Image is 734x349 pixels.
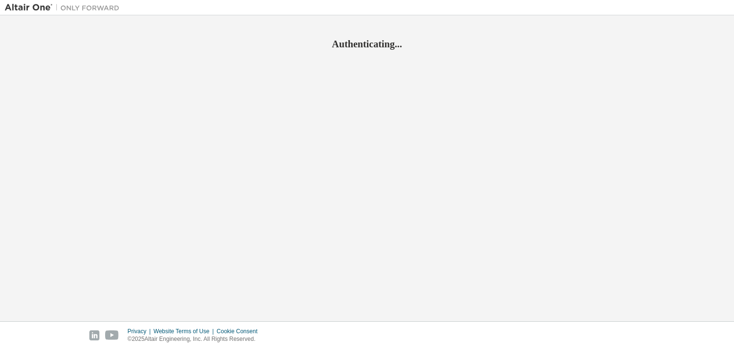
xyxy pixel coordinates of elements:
[216,327,263,335] div: Cookie Consent
[153,327,216,335] div: Website Terms of Use
[5,38,729,50] h2: Authenticating...
[128,335,263,343] p: © 2025 Altair Engineering, Inc. All Rights Reserved.
[128,327,153,335] div: Privacy
[5,3,124,12] img: Altair One
[105,330,119,340] img: youtube.svg
[89,330,99,340] img: linkedin.svg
